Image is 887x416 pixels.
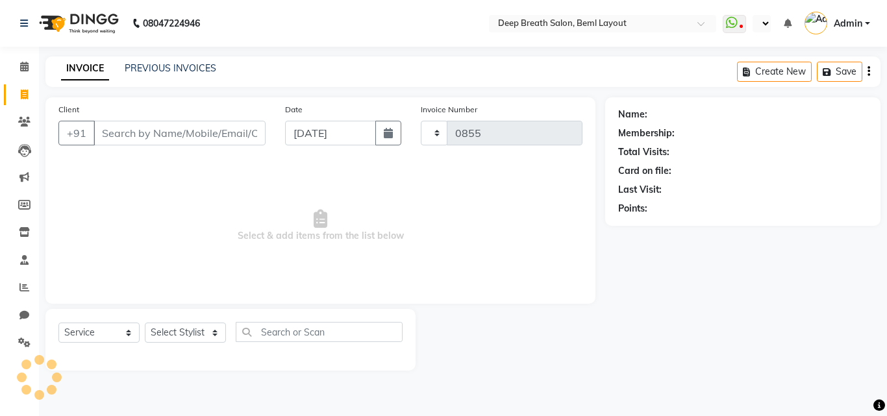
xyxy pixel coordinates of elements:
button: Create New [737,62,812,82]
span: Select & add items from the list below [58,161,582,291]
input: Search by Name/Mobile/Email/Code [94,121,266,145]
div: Points: [618,202,647,215]
input: Search or Scan [236,322,403,342]
label: Date [285,104,303,116]
button: Save [817,62,862,82]
label: Invoice Number [421,104,477,116]
a: INVOICE [61,57,109,80]
a: PREVIOUS INVOICES [125,62,216,74]
img: logo [33,5,122,42]
span: Admin [834,17,862,31]
img: Admin [805,12,827,34]
div: Total Visits: [618,145,669,159]
div: Name: [618,108,647,121]
div: Last Visit: [618,183,662,197]
label: Client [58,104,79,116]
div: Card on file: [618,164,671,178]
button: +91 [58,121,95,145]
b: 08047224946 [143,5,200,42]
div: Membership: [618,127,675,140]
